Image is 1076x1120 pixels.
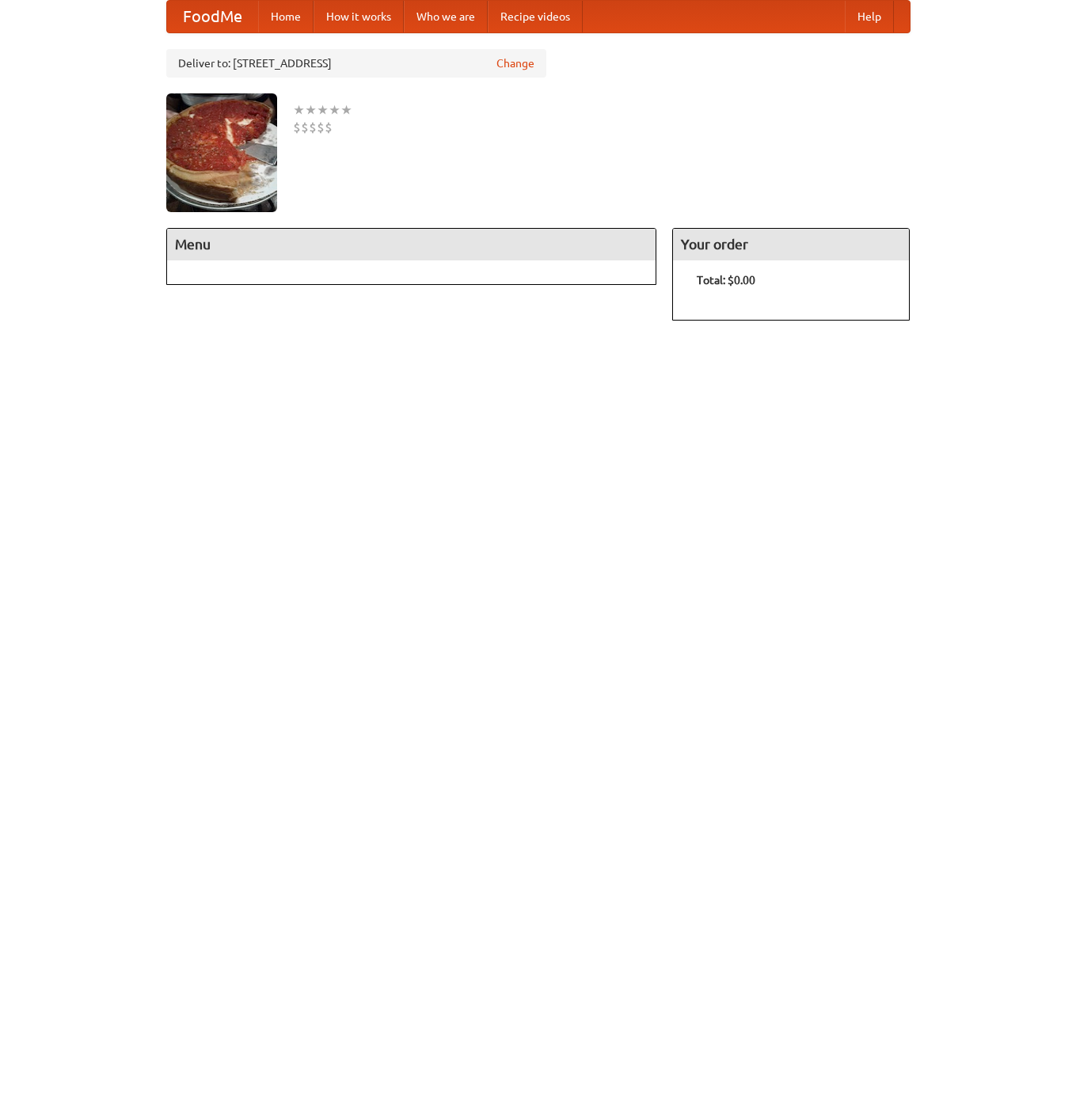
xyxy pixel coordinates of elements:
li: ★ [293,101,305,119]
img: angular.jpg [166,93,277,212]
li: ★ [340,101,352,119]
h4: Your order [673,229,909,260]
li: ★ [317,101,329,119]
li: ★ [329,101,340,119]
a: Help [845,1,894,32]
li: $ [317,119,325,136]
b: Total: $0.00 [697,274,755,287]
li: $ [325,119,333,136]
a: How it works [314,1,404,32]
li: $ [301,119,309,136]
li: ★ [305,101,317,119]
h4: Menu [167,229,656,260]
a: Change [496,55,534,71]
li: $ [293,119,301,136]
div: Deliver to: [STREET_ADDRESS] [166,49,546,78]
a: Home [258,1,314,32]
li: $ [309,119,317,136]
a: FoodMe [167,1,258,32]
a: Recipe videos [488,1,583,32]
a: Who we are [404,1,488,32]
